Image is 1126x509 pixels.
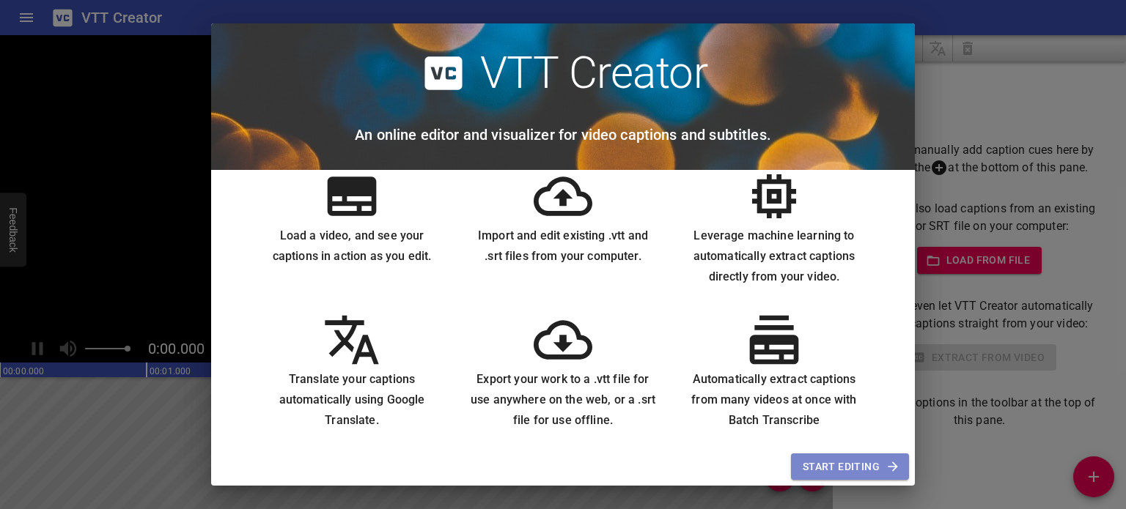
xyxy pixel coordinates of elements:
[469,226,657,267] h6: Import and edit existing .vtt and .srt files from your computer.
[803,458,897,476] span: Start Editing
[791,453,909,480] button: Start Editing
[480,47,708,100] h2: VTT Creator
[680,369,868,431] h6: Automatically extract captions from many videos at once with Batch Transcribe
[469,369,657,431] h6: Export your work to a .vtt file for use anywhere on the web, or a .srt file for use offline.
[355,123,771,146] h6: An online editor and visualizer for video captions and subtitles.
[258,226,446,267] h6: Load a video, and see your captions in action as you edit.
[680,226,868,287] h6: Leverage machine learning to automatically extract captions directly from your video.
[258,369,446,431] h6: Translate your captions automatically using Google Translate.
